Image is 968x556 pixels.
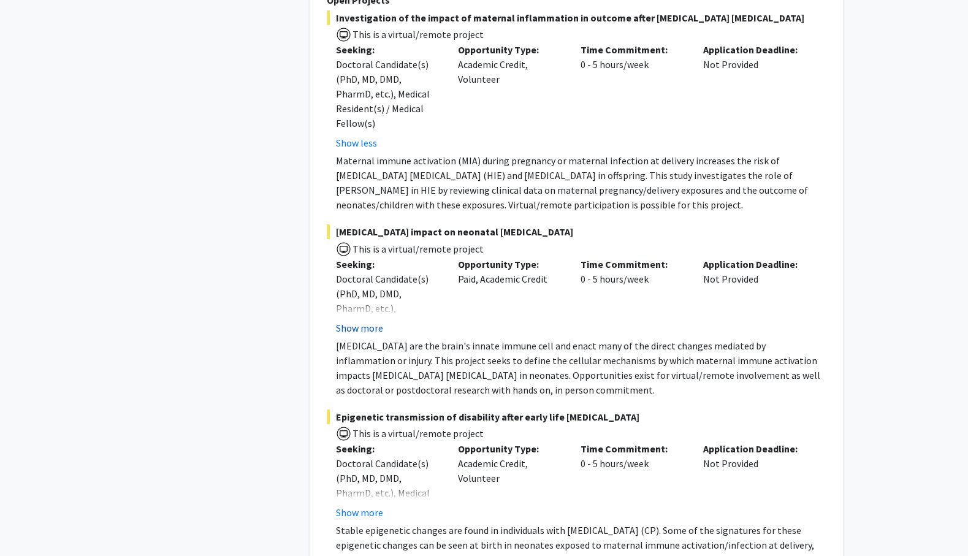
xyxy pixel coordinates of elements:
p: Time Commitment: [581,42,685,57]
div: 0 - 5 hours/week [571,441,694,520]
button: Show more [336,505,383,520]
p: Application Deadline: [703,42,807,57]
div: Not Provided [694,42,817,150]
p: Maternal immune activation (MIA) during pregnancy or maternal infection at delivery increases the... [336,153,826,212]
div: Academic Credit, Volunteer [449,441,571,520]
div: Academic Credit, Volunteer [449,42,571,150]
div: Doctoral Candidate(s) (PhD, MD, DMD, PharmD, etc.), Postdoctoral Researcher(s) / Research Staff, ... [336,272,440,389]
p: Opportunity Type: [458,42,562,57]
div: 0 - 5 hours/week [571,42,694,150]
button: Show less [336,135,377,150]
p: Opportunity Type: [458,441,562,456]
span: This is a virtual/remote project [351,243,484,255]
div: Doctoral Candidate(s) (PhD, MD, DMD, PharmD, etc.), Medical Resident(s) / Medical Fellow(s) [336,456,440,530]
button: Show more [336,321,383,335]
div: Not Provided [694,441,817,520]
p: Time Commitment: [581,441,685,456]
span: This is a virtual/remote project [351,28,484,40]
div: Not Provided [694,257,817,335]
div: Paid, Academic Credit [449,257,571,335]
p: Time Commitment: [581,257,685,272]
p: Seeking: [336,42,440,57]
span: Investigation of the impact of maternal inflammation in outcome after [MEDICAL_DATA] [MEDICAL_DATA] [327,10,826,25]
p: Application Deadline: [703,257,807,272]
span: This is a virtual/remote project [351,427,484,440]
p: Application Deadline: [703,441,807,456]
span: [MEDICAL_DATA] impact on neonatal [MEDICAL_DATA] [327,224,826,239]
iframe: Chat [9,501,52,547]
p: Seeking: [336,441,440,456]
p: Opportunity Type: [458,257,562,272]
p: [MEDICAL_DATA] are the brain's innate immune cell and enact many of the direct changes mediated b... [336,338,826,397]
div: 0 - 5 hours/week [571,257,694,335]
p: Seeking: [336,257,440,272]
span: Epigenetic transmission of disability after early life [MEDICAL_DATA] [327,409,826,424]
div: Doctoral Candidate(s) (PhD, MD, DMD, PharmD, etc.), Medical Resident(s) / Medical Fellow(s) [336,57,440,131]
